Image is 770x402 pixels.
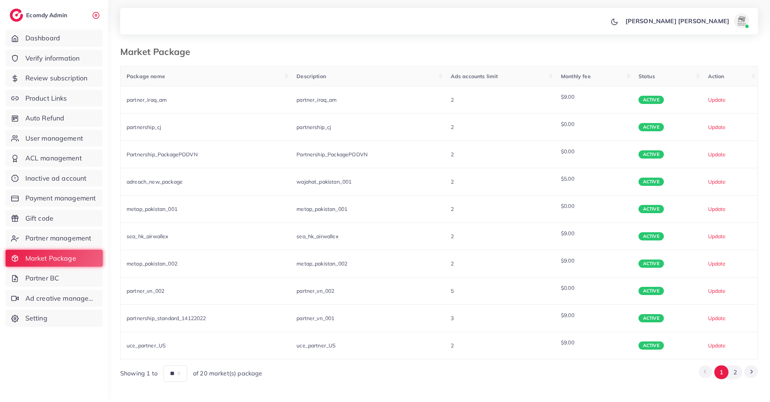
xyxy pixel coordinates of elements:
[561,92,627,101] p: $9.00
[561,174,627,183] p: $5.00
[6,110,103,127] a: Auto Refund
[193,369,263,378] span: of 20 market(s) package
[296,73,326,80] span: Description
[25,53,80,63] span: Verify information
[734,13,749,28] img: avatar
[708,232,752,241] p: Update
[451,314,549,323] p: 3
[6,90,103,107] a: Product Links
[561,256,627,265] p: $9.00
[561,120,627,129] p: $0.00
[643,97,659,102] span: Active
[708,150,752,159] p: Update
[729,365,742,379] button: Go to page 2
[127,177,285,186] p: adreach_new_package
[708,177,752,186] p: Update
[561,283,627,292] p: $0.00
[6,170,103,187] a: Inactive ad account
[296,342,438,349] span: uce_partner_US
[25,153,82,163] span: ACL management
[25,93,67,103] span: Product Links
[296,205,438,213] span: metap_pakistan_001
[127,205,285,214] p: metap_pakistan_001
[561,229,627,238] p: $9.00
[6,70,103,87] a: Review subscription
[643,206,659,212] span: Active
[296,178,438,185] span: wajahat_pakistan_001
[643,233,659,239] span: Active
[451,123,549,132] p: 2
[6,230,103,247] a: Partner management
[25,254,76,263] span: Market Package
[714,365,728,379] button: Go to page 1
[639,73,655,80] span: Status
[708,123,752,132] p: Update
[451,177,549,186] p: 2
[6,50,103,67] a: Verify information
[127,341,285,350] p: uce_partner_US
[127,314,285,323] p: partnership_standard_14122022
[25,33,60,43] span: Dashboard
[561,311,627,320] p: $9.00
[643,124,659,130] span: Active
[6,290,103,307] a: Ad creative management
[25,294,97,303] span: Ad creative management
[296,287,438,295] span: partner_vn_002
[625,16,729,25] p: [PERSON_NAME] [PERSON_NAME]
[127,232,285,241] p: sea_hk_airwallex
[643,288,659,294] span: Active
[296,314,438,322] span: partner_vn_001
[451,150,549,159] p: 2
[120,46,196,57] h3: Market Package
[6,190,103,207] a: Payment management
[621,13,752,28] a: [PERSON_NAME] [PERSON_NAME]avatar
[451,286,549,295] p: 5
[25,113,65,123] span: Auto Refund
[127,73,165,80] span: Package name
[708,205,752,214] p: Update
[6,310,103,327] a: Setting
[6,30,103,47] a: Dashboard
[127,95,285,104] p: partner_iraq_am
[10,9,23,22] img: logo
[643,261,659,266] span: Active
[6,250,103,267] a: Market Package
[127,123,285,132] p: partnership_cj
[25,233,91,243] span: Partner management
[127,259,285,268] p: metap_pakistan_002
[451,95,549,104] p: 2
[25,134,83,143] span: User management
[25,214,53,223] span: Gift code
[451,205,549,214] p: 2
[561,202,627,211] p: $0.00
[699,365,758,379] ul: Pagination
[296,123,438,131] span: partnership_cj
[6,150,103,167] a: ACL management
[296,151,438,158] span: Partnership_PackagePODVN
[451,232,549,241] p: 2
[708,95,752,104] p: Update
[643,151,659,157] span: Active
[561,73,591,80] span: Monthly fee
[25,193,96,203] span: Payment management
[25,174,87,183] span: Inactive ad account
[120,369,158,378] span: Showing 1 to
[643,315,659,321] span: Active
[451,73,498,80] span: Ads accounts limit
[25,73,88,83] span: Review subscription
[127,286,285,295] p: partner_vn_002
[451,341,549,350] p: 2
[451,259,549,268] p: 2
[708,73,724,80] span: Action
[561,147,627,156] p: $0.00
[296,260,438,267] span: metap_pakistan_002
[25,273,59,283] span: Partner BC
[708,341,752,350] p: Update
[6,130,103,147] a: User management
[6,210,103,227] a: Gift code
[708,259,752,268] p: Update
[296,233,438,240] span: sea_hk_airwallex
[708,286,752,295] p: Update
[6,270,103,287] a: Partner BC
[296,96,438,104] span: partner_iraq_am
